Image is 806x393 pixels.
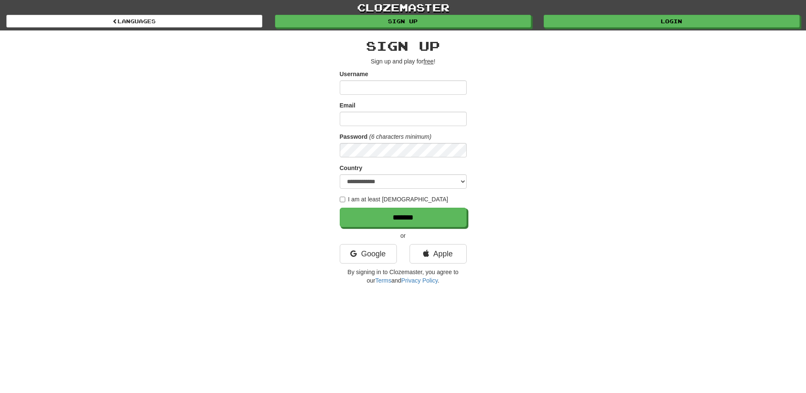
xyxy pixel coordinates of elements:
[340,231,467,240] p: or
[340,57,467,66] p: Sign up and play for !
[424,58,434,65] u: free
[6,15,262,27] a: Languages
[340,70,369,78] label: Username
[410,244,467,264] a: Apple
[375,277,391,284] a: Terms
[340,164,363,172] label: Country
[340,244,397,264] a: Google
[340,101,355,110] label: Email
[340,195,448,203] label: I am at least [DEMOGRAPHIC_DATA]
[340,197,345,202] input: I am at least [DEMOGRAPHIC_DATA]
[401,277,437,284] a: Privacy Policy
[340,39,467,53] h2: Sign up
[275,15,531,27] a: Sign up
[369,133,432,140] em: (6 characters minimum)
[340,268,467,285] p: By signing in to Clozemaster, you agree to our and .
[340,132,368,141] label: Password
[544,15,800,27] a: Login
